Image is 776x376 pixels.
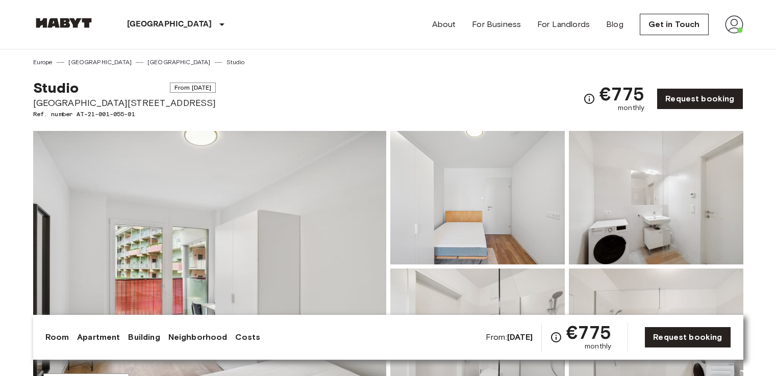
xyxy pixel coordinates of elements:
[170,83,216,93] span: From [DATE]
[725,15,743,34] img: avatar
[585,341,611,352] span: monthly
[235,331,260,343] a: Costs
[507,332,533,342] b: [DATE]
[390,131,565,264] img: Picture of unit AT-21-001-055-01
[127,18,212,31] p: [GEOGRAPHIC_DATA]
[227,58,245,67] a: Studio
[68,58,132,67] a: [GEOGRAPHIC_DATA]
[128,331,160,343] a: Building
[33,110,216,119] span: Ref. number AT-21-001-055-01
[583,93,595,105] svg: Check cost overview for full price breakdown. Please note that discounts apply to new joiners onl...
[569,131,743,264] img: Picture of unit AT-21-001-055-01
[550,331,562,343] svg: Check cost overview for full price breakdown. Please note that discounts apply to new joiners onl...
[640,14,709,35] a: Get in Touch
[618,103,644,113] span: monthly
[33,18,94,28] img: Habyt
[33,58,53,67] a: Europe
[599,85,645,103] span: €775
[657,88,743,110] a: Request booking
[566,323,612,341] span: €775
[168,331,228,343] a: Neighborhood
[77,331,120,343] a: Apartment
[147,58,211,67] a: [GEOGRAPHIC_DATA]
[33,96,216,110] span: [GEOGRAPHIC_DATA][STREET_ADDRESS]
[606,18,623,31] a: Blog
[537,18,590,31] a: For Landlords
[33,79,79,96] span: Studio
[45,331,69,343] a: Room
[432,18,456,31] a: About
[644,327,731,348] a: Request booking
[486,332,533,343] span: From:
[472,18,521,31] a: For Business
